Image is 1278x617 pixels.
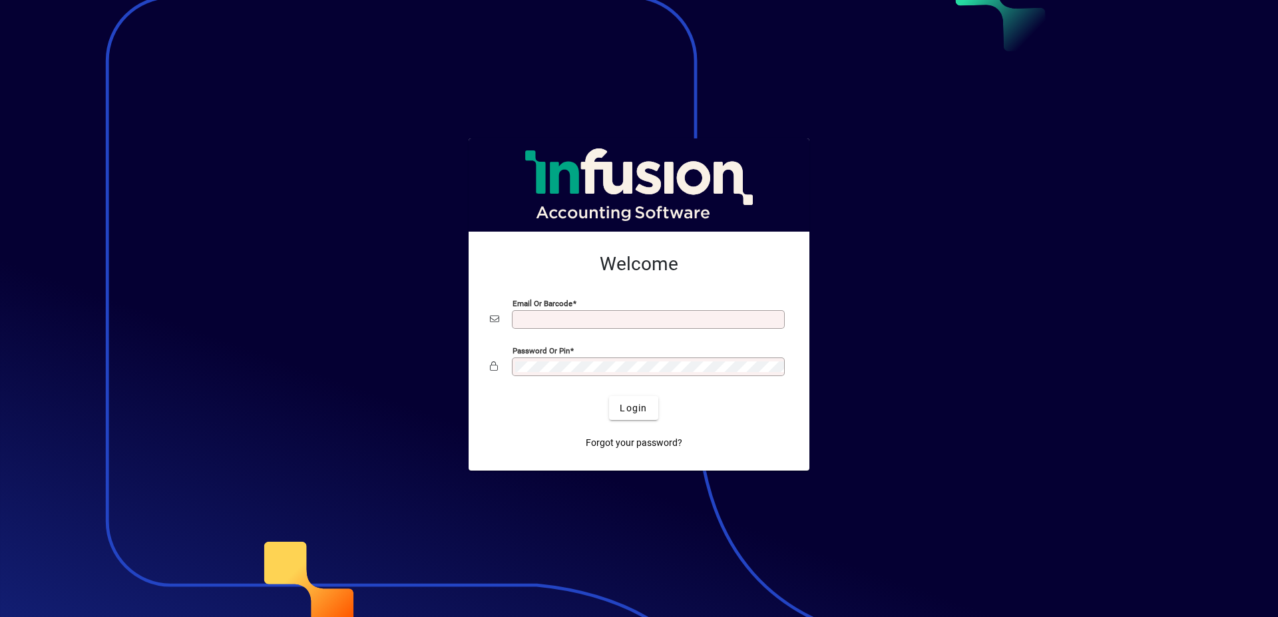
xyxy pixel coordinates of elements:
[586,436,682,450] span: Forgot your password?
[620,401,647,415] span: Login
[513,299,572,308] mat-label: Email or Barcode
[513,346,570,355] mat-label: Password or Pin
[490,253,788,276] h2: Welcome
[609,396,658,420] button: Login
[580,431,688,455] a: Forgot your password?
